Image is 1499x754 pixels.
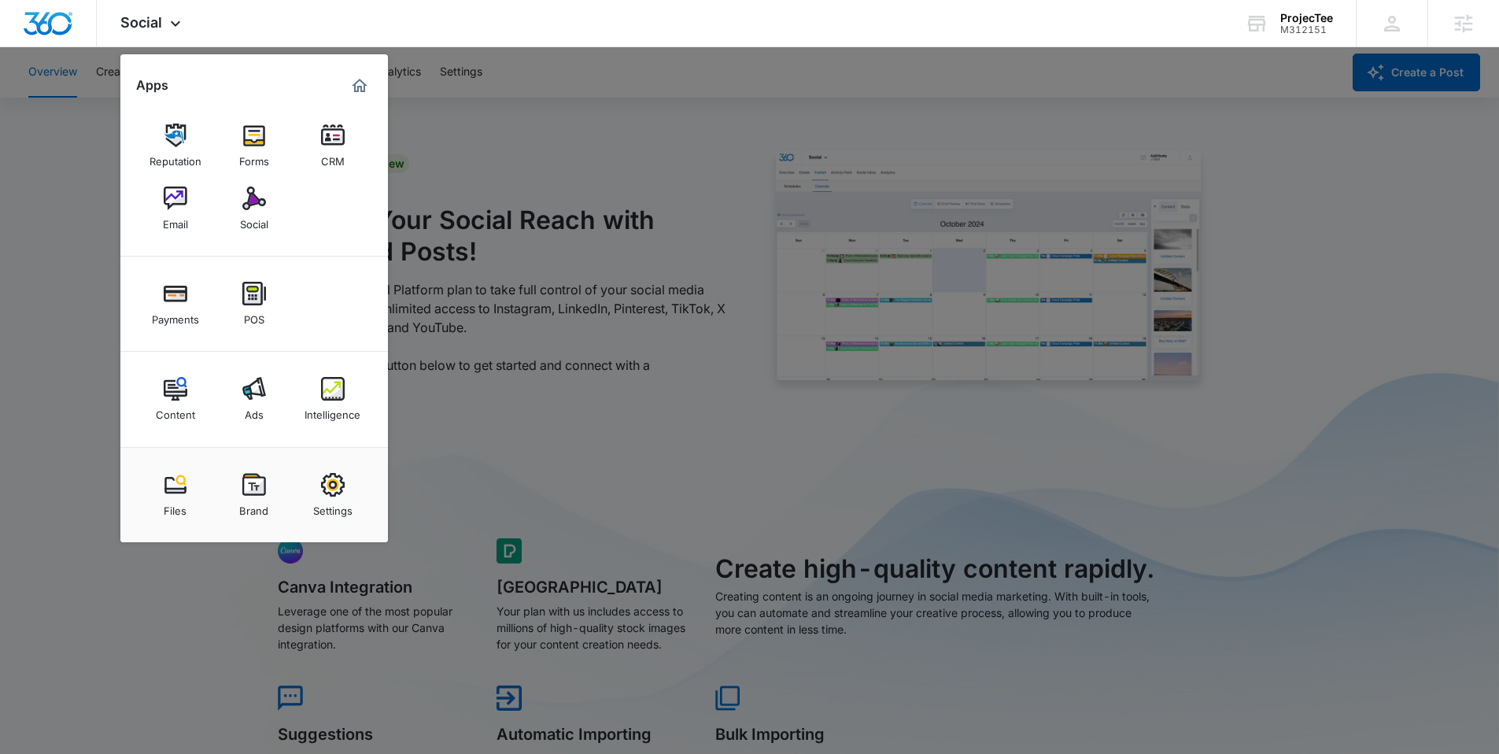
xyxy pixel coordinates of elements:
[136,78,168,93] h2: Apps
[245,401,264,421] div: Ads
[313,497,353,517] div: Settings
[146,369,205,429] a: Content
[146,465,205,525] a: Files
[303,465,363,525] a: Settings
[224,116,284,176] a: Forms
[146,274,205,334] a: Payments
[120,14,162,31] span: Social
[1280,12,1333,24] div: account name
[321,147,345,168] div: CRM
[150,147,201,168] div: Reputation
[239,497,268,517] div: Brand
[146,179,205,238] a: Email
[152,305,199,326] div: Payments
[303,369,363,429] a: Intelligence
[240,210,268,231] div: Social
[303,116,363,176] a: CRM
[224,274,284,334] a: POS
[239,147,269,168] div: Forms
[163,210,188,231] div: Email
[224,369,284,429] a: Ads
[224,465,284,525] a: Brand
[305,401,360,421] div: Intelligence
[156,401,195,421] div: Content
[164,497,186,517] div: Files
[146,116,205,176] a: Reputation
[224,179,284,238] a: Social
[347,73,372,98] a: Marketing 360® Dashboard
[244,305,264,326] div: POS
[1280,24,1333,35] div: account id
